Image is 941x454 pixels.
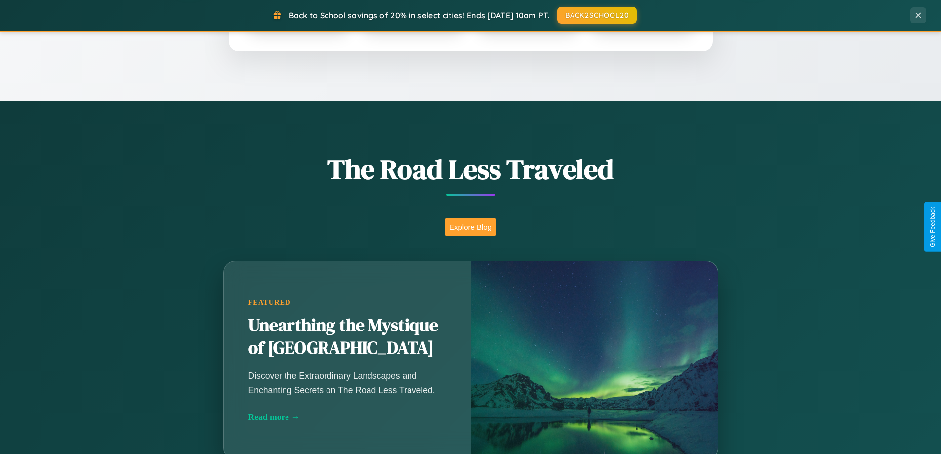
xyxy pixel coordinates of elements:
[557,7,637,24] button: BACK2SCHOOL20
[929,207,936,247] div: Give Feedback
[248,369,446,397] p: Discover the Extraordinary Landscapes and Enchanting Secrets on The Road Less Traveled.
[248,412,446,422] div: Read more →
[248,314,446,360] h2: Unearthing the Mystique of [GEOGRAPHIC_DATA]
[445,218,496,236] button: Explore Blog
[248,298,446,307] div: Featured
[174,150,767,188] h1: The Road Less Traveled
[289,10,550,20] span: Back to School savings of 20% in select cities! Ends [DATE] 10am PT.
